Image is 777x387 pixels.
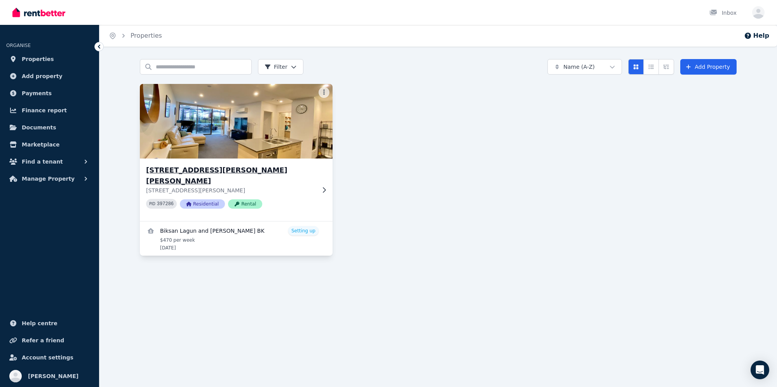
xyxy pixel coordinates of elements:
[22,336,64,345] span: Refer a friend
[6,51,93,67] a: Properties
[547,59,622,75] button: Name (A-Z)
[744,31,769,40] button: Help
[146,187,315,194] p: [STREET_ADDRESS][PERSON_NAME]
[6,154,93,169] button: Find a tenant
[751,361,769,379] div: Open Intercom Messenger
[659,59,674,75] button: Expanded list view
[628,59,674,75] div: View options
[22,54,54,64] span: Properties
[157,201,174,207] code: 397286
[628,59,644,75] button: Card view
[28,371,78,381] span: [PERSON_NAME]
[319,87,329,98] button: More options
[6,316,93,331] a: Help centre
[265,63,287,71] span: Filter
[6,137,93,152] a: Marketplace
[131,32,162,39] a: Properties
[180,199,225,209] span: Residential
[146,165,315,187] h3: [STREET_ADDRESS][PERSON_NAME][PERSON_NAME]
[6,120,93,135] a: Documents
[22,157,63,166] span: Find a tenant
[6,171,93,187] button: Manage Property
[258,59,303,75] button: Filter
[563,63,595,71] span: Name (A-Z)
[6,103,93,118] a: Finance report
[149,202,155,206] small: PID
[22,140,59,149] span: Marketplace
[99,25,171,47] nav: Breadcrumb
[22,71,63,81] span: Add property
[228,199,262,209] span: Rental
[140,84,333,221] a: 258/7 Irving St, Phillip[STREET_ADDRESS][PERSON_NAME][PERSON_NAME][STREET_ADDRESS][PERSON_NAME]PI...
[6,43,31,48] span: ORGANISE
[22,319,57,328] span: Help centre
[22,174,75,183] span: Manage Property
[680,59,737,75] a: Add Property
[22,353,73,362] span: Account settings
[6,85,93,101] a: Payments
[643,59,659,75] button: Compact list view
[22,123,56,132] span: Documents
[140,221,333,256] a: View details for Biksan Lagun and Asmita Singh BK
[22,106,67,115] span: Finance report
[22,89,52,98] span: Payments
[135,82,338,160] img: 258/7 Irving St, Phillip
[709,9,737,17] div: Inbox
[6,333,93,348] a: Refer a friend
[12,7,65,18] img: RentBetter
[6,350,93,365] a: Account settings
[6,68,93,84] a: Add property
